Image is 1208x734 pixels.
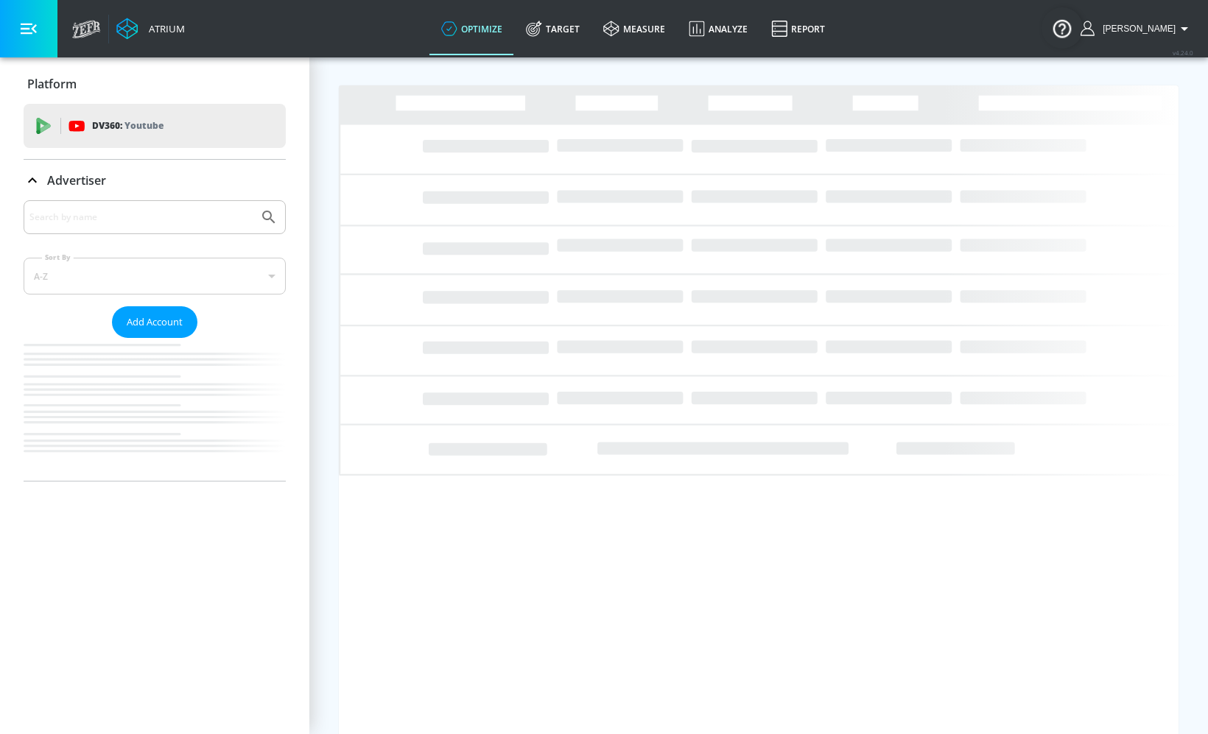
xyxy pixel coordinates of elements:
[24,104,286,148] div: DV360: Youtube
[29,208,253,227] input: Search by name
[92,118,164,134] p: DV360:
[759,2,837,55] a: Report
[24,258,286,294] div: A-Z
[42,253,74,262] label: Sort By
[143,22,185,35] div: Atrium
[24,338,286,481] nav: list of Advertiser
[47,172,106,188] p: Advertiser
[127,314,183,331] span: Add Account
[677,2,759,55] a: Analyze
[124,118,164,133] p: Youtube
[591,2,677,55] a: measure
[1081,20,1193,38] button: [PERSON_NAME]
[1097,24,1176,34] span: login as: michael.villalobos@zefr.com
[24,63,286,105] div: Platform
[27,76,77,92] p: Platform
[1173,49,1193,57] span: v 4.24.0
[24,200,286,481] div: Advertiser
[514,2,591,55] a: Target
[116,18,185,40] a: Atrium
[112,306,197,338] button: Add Account
[1042,7,1083,49] button: Open Resource Center
[429,2,514,55] a: optimize
[24,160,286,201] div: Advertiser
